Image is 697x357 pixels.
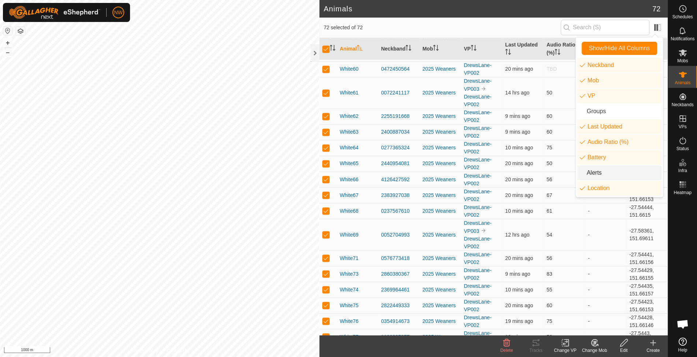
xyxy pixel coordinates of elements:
td: - [585,266,626,282]
div: 0472450564 [381,65,416,73]
div: 2025 Weaners [422,254,458,262]
span: Schedules [672,15,693,19]
span: Delete [500,348,513,353]
td: - [585,329,626,345]
span: 75 [546,318,552,324]
li: common.label.location [577,181,661,196]
li: neckband.label.battery [577,150,661,165]
p-sorticon: Activate to sort [405,46,411,52]
div: 2025 Weaners [422,231,458,238]
img: to [481,227,486,233]
a: DrewsLane-VP002 [464,330,491,343]
div: 0354914673 [381,317,416,325]
span: 83 [546,271,552,276]
div: 4126427592 [381,175,416,183]
td: -27.54435, 151.66157 [626,282,668,297]
div: 0052704993 [381,231,416,238]
span: White69 [340,231,359,238]
li: mob.label.mob [577,73,661,88]
span: 4 Sept 2025, 6:42 pm [505,66,533,72]
span: 4 Sept 2025, 6:42 pm [505,176,533,182]
a: Privacy Policy [131,347,158,354]
div: 2025 Weaners [422,144,458,152]
span: VPs [678,124,686,129]
span: 56 [546,255,552,261]
div: 2255191668 [381,112,416,120]
th: Audio Ratio (%) [544,38,585,60]
span: 4 Sept 2025, 6:53 pm [505,129,530,135]
div: 2025 Weaners [422,175,458,183]
img: to [481,86,486,92]
span: White60 [340,65,359,73]
span: Show/Hide All Columns [589,45,650,52]
td: -27.54423, 151.66153 [626,297,668,313]
th: Last Updated [502,38,544,60]
a: DrewsLane-VP002 [464,298,491,312]
span: White61 [340,89,359,97]
div: 2860380367 [381,270,416,278]
li: enum.columnList.lastUpdated [577,119,661,134]
div: 0072241117 [381,89,416,97]
span: 4 Sept 2025, 6:12 am [505,231,529,237]
li: animal.label.alerts [577,166,661,180]
span: White62 [340,112,359,120]
p-sorticon: Activate to sort [330,46,335,52]
span: 4 Sept 2025, 6:42 pm [505,160,533,166]
span: 56 [546,176,552,182]
div: 2025 Weaners [422,89,458,97]
span: Heatmap [674,190,692,195]
span: Animals [675,81,690,85]
span: 50 [546,160,552,166]
span: Mobs [677,59,688,63]
li: vp.label.vp [577,89,661,103]
span: White64 [340,144,359,152]
div: 2025 Weaners [422,160,458,167]
a: DrewsLane-VP002 [464,235,491,249]
span: 4 Sept 2025, 4:42 am [505,90,529,96]
button: + [3,38,12,47]
span: 4 Sept 2025, 6:52 pm [505,271,530,276]
div: Tracks [521,347,550,354]
p-sorticon: Activate to sort [505,50,511,56]
td: -27.58361, 151.69611 [626,219,668,250]
td: - [585,297,626,313]
a: DrewsLane-VP002 [464,125,491,139]
span: 61 [546,208,552,213]
div: 2025 Weaners [422,65,458,73]
div: Create [638,347,668,354]
span: 50 [546,90,552,96]
a: DrewsLane-VP002 [464,109,491,123]
a: DrewsLane-VP002 [464,314,491,328]
span: 59 [546,334,552,339]
span: 4 Sept 2025, 6:42 pm [505,302,533,308]
td: -27.54441, 151.66156 [626,250,668,266]
th: VP [461,38,502,60]
div: 2025 Weaners [422,333,458,341]
span: White65 [340,160,359,167]
p-sorticon: Activate to sort [471,46,477,52]
span: 72 selected of 72 [324,24,561,31]
p-sorticon: Activate to sort [357,46,363,52]
span: White76 [340,317,359,325]
div: Edit [609,347,638,354]
p-sorticon: Activate to sort [555,50,560,56]
span: 4 Sept 2025, 6:53 pm [505,113,530,119]
a: DrewsLane-VP002 [464,204,491,217]
button: Map Layers [16,27,25,36]
th: Animal [337,38,378,60]
span: 4 Sept 2025, 6:42 pm [505,318,533,324]
li: neckband.label.title [577,58,661,72]
a: DrewsLane-VP002 [464,188,491,202]
td: - [585,203,626,219]
span: Notifications [671,37,694,41]
td: - [585,313,626,329]
div: Change Mob [580,347,609,354]
li: enum.columnList.audioRatio [577,135,661,149]
span: Neckbands [671,103,693,107]
button: Show/Hide All Columns [582,42,657,55]
img: Gallagher Logo [9,6,100,19]
span: 60 [546,113,552,119]
span: White74 [340,286,359,293]
th: Mob [419,38,461,60]
a: DrewsLane-VP002 [464,94,491,107]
